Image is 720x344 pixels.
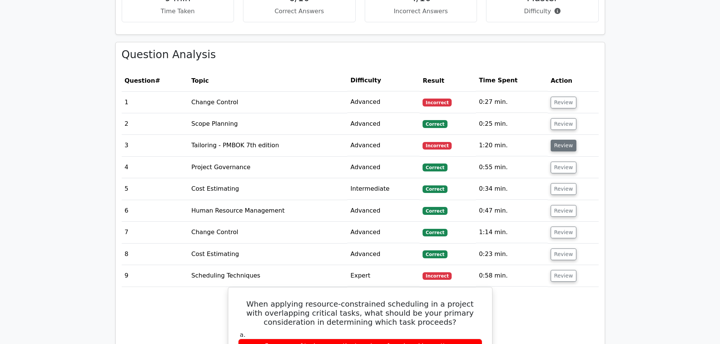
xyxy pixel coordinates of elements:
h5: When applying resource-constrained scheduling in a project with overlapping critical tasks, what ... [237,299,483,327]
td: Change Control [188,91,347,113]
td: Change Control [188,222,347,243]
button: Review [551,162,576,173]
th: Time Spent [476,70,548,91]
td: Human Resource Management [188,200,347,222]
td: 1:14 min. [476,222,548,243]
td: 2 [122,113,189,135]
span: Correct [423,164,447,171]
button: Review [551,140,576,151]
td: Expert [347,265,420,287]
td: Advanced [347,157,420,178]
button: Review [551,227,576,238]
td: 3 [122,135,189,156]
button: Review [551,248,576,260]
span: Correct [423,207,447,214]
span: Question [125,77,155,84]
td: 0:27 min. [476,91,548,113]
td: Scheduling Techniques [188,265,347,287]
span: Correct [423,250,447,258]
td: Advanced [347,113,420,135]
td: 5 [122,178,189,200]
p: Time Taken [128,7,228,16]
td: Advanced [347,135,420,156]
span: Correct [423,185,447,193]
td: Cost Estimating [188,178,347,200]
td: Advanced [347,200,420,222]
span: Incorrect [423,272,452,280]
p: Correct Answers [249,7,349,16]
td: Scope Planning [188,113,347,135]
td: 0:55 min. [476,157,548,178]
td: Advanced [347,91,420,113]
th: Difficulty [347,70,420,91]
p: Incorrect Answers [371,7,471,16]
span: Incorrect [423,142,452,150]
button: Review [551,183,576,195]
th: Action [548,70,599,91]
button: Review [551,205,576,217]
td: 9 [122,265,189,287]
td: Cost Estimating [188,244,347,265]
th: # [122,70,189,91]
button: Review [551,118,576,130]
span: Correct [423,120,447,128]
span: Incorrect [423,99,452,106]
td: Tailoring - PMBOK 7th edition [188,135,347,156]
td: Project Governance [188,157,347,178]
th: Topic [188,70,347,91]
td: 4 [122,157,189,178]
td: Advanced [347,222,420,243]
span: a. [240,331,246,338]
td: 8 [122,244,189,265]
td: 1 [122,91,189,113]
span: Correct [423,229,447,236]
td: Intermediate [347,178,420,200]
th: Result [420,70,476,91]
button: Review [551,270,576,282]
td: 6 [122,200,189,222]
td: Advanced [347,244,420,265]
td: 0:58 min. [476,265,548,287]
td: 0:25 min. [476,113,548,135]
button: Review [551,97,576,108]
p: Difficulty [492,7,592,16]
td: 0:34 min. [476,178,548,200]
td: 0:23 min. [476,244,548,265]
td: 0:47 min. [476,200,548,222]
td: 7 [122,222,189,243]
td: 1:20 min. [476,135,548,156]
h3: Question Analysis [122,48,599,61]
